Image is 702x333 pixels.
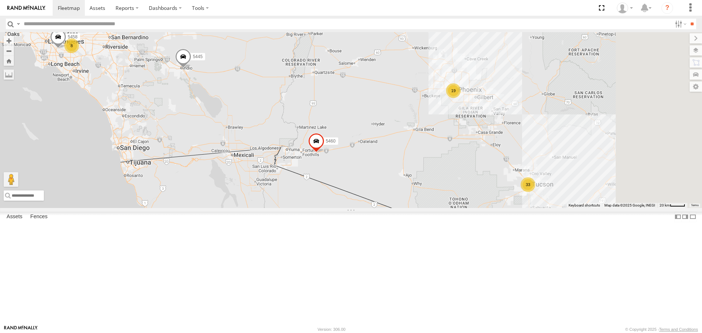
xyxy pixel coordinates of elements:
img: rand-logo.svg [7,5,45,11]
button: Map Scale: 20 km per 38 pixels [657,203,687,208]
span: 5445 [193,54,203,59]
span: 5460 [326,139,336,144]
i: ? [661,2,673,14]
div: 33 [521,177,535,192]
div: © Copyright 2025 - [625,327,698,332]
a: Terms and Conditions [659,327,698,332]
label: Hide Summary Table [689,212,697,222]
button: Zoom out [4,46,14,56]
label: Map Settings [690,82,702,92]
label: Measure [4,69,14,80]
label: Search Query [15,19,21,29]
div: 8 [64,38,79,53]
label: Search Filter Options [672,19,688,29]
a: Visit our Website [4,326,38,333]
a: Terms (opens in new tab) [691,204,699,207]
button: Drag Pegman onto the map to open Street View [4,172,18,187]
label: Dock Summary Table to the Right [682,212,689,222]
div: 19 [446,83,461,98]
label: Dock Summary Table to the Left [674,212,682,222]
div: Edward Espinoza [614,3,635,14]
button: Zoom Home [4,56,14,66]
span: 5458 [68,35,78,40]
label: Assets [3,212,26,222]
button: Zoom in [4,36,14,46]
span: Map data ©2025 Google, INEGI [604,203,655,207]
span: 20 km [660,203,670,207]
label: Fences [27,212,51,222]
div: Version: 306.00 [318,327,346,332]
button: Keyboard shortcuts [569,203,600,208]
